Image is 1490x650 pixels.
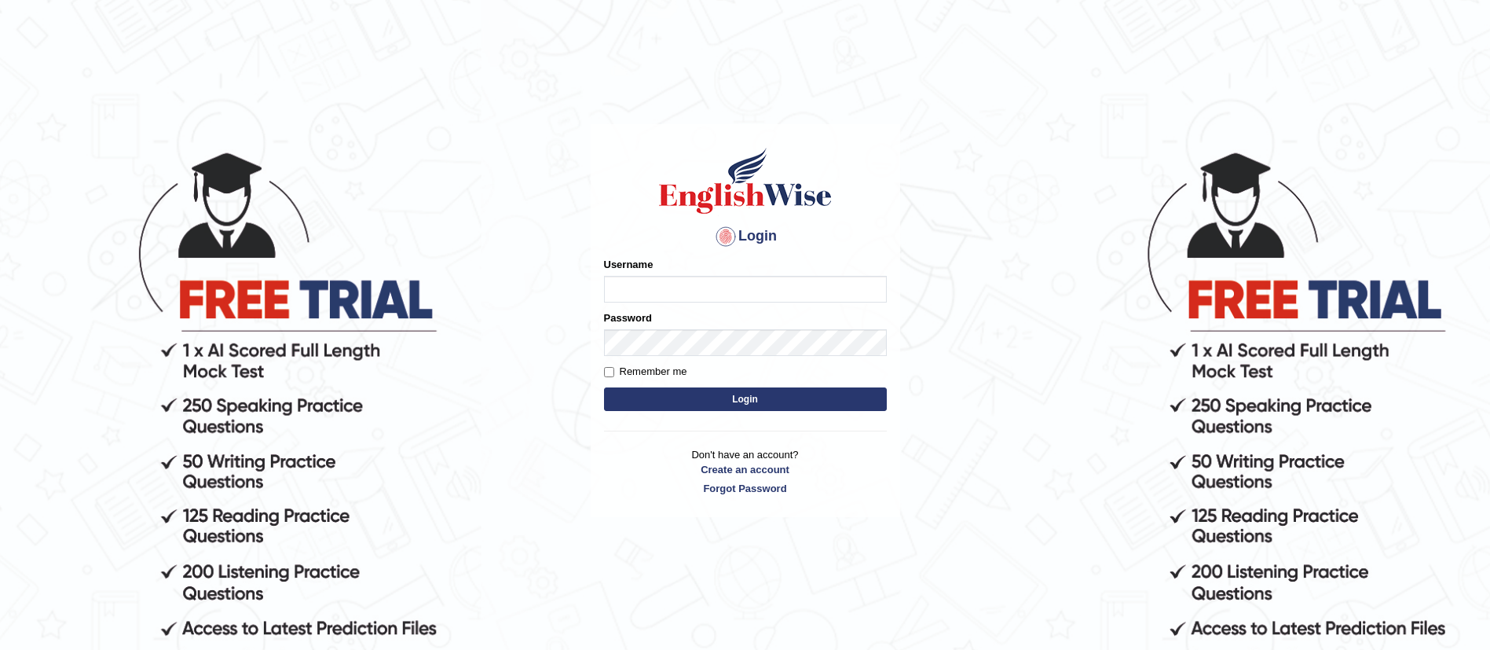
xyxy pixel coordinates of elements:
[604,447,887,496] p: Don't have an account?
[604,367,614,377] input: Remember me
[656,145,835,216] img: Logo of English Wise sign in for intelligent practice with AI
[604,310,652,325] label: Password
[604,224,887,249] h4: Login
[604,481,887,496] a: Forgot Password
[604,387,887,411] button: Login
[604,462,887,477] a: Create an account
[604,257,653,272] label: Username
[604,364,687,380] label: Remember me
